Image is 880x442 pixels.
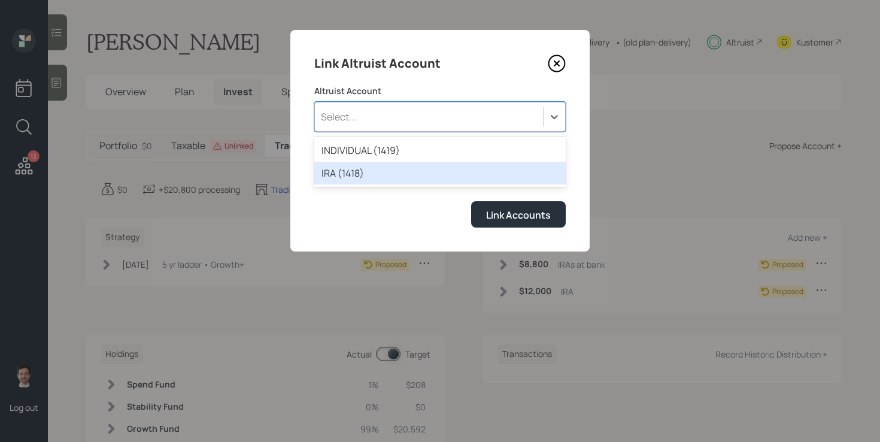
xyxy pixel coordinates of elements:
[471,201,566,227] button: Link Accounts
[321,110,356,123] div: Select...
[314,162,566,184] div: IRA (1418)
[314,54,441,73] h4: Link Altruist Account
[314,139,566,162] div: INDIVIDUAL (1419)
[314,85,566,97] label: Altruist Account
[486,208,551,222] div: Link Accounts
